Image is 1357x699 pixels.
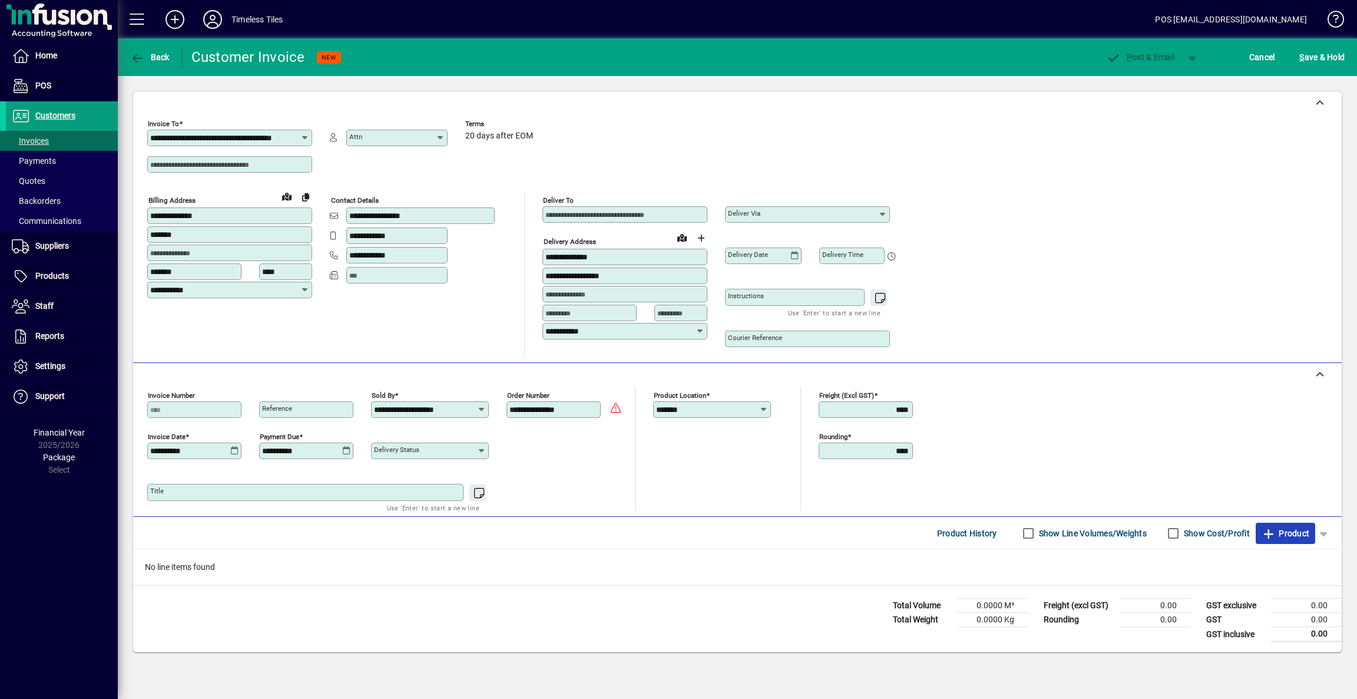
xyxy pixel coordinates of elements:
[887,599,958,613] td: Total Volume
[958,613,1028,627] td: 0.0000 Kg
[465,131,533,141] span: 20 days after EOM
[728,292,764,300] mat-label: Instructions
[822,250,863,259] mat-label: Delivery time
[728,209,760,217] mat-label: Deliver via
[1271,599,1342,613] td: 0.00
[12,176,45,186] span: Quotes
[1319,2,1342,41] a: Knowledge Base
[1200,599,1271,613] td: GST exclusive
[35,271,69,281] span: Products
[465,120,536,128] span: Terms
[150,487,164,495] mat-label: Title
[296,187,315,206] button: Copy to Delivery address
[35,51,57,60] span: Home
[12,136,49,146] span: Invoices
[262,404,292,413] mat-label: Reference
[1299,52,1304,62] span: S
[819,433,848,441] mat-label: Rounding
[35,301,54,311] span: Staff
[12,216,81,226] span: Communications
[387,501,479,515] mat-hint: Use 'Enter' to start a new line
[156,9,194,30] button: Add
[6,131,118,151] a: Invoices
[6,171,118,191] a: Quotes
[1299,48,1345,67] span: ave & Hold
[374,446,419,454] mat-label: Delivery status
[130,52,170,62] span: Back
[543,196,574,205] mat-label: Deliver To
[654,391,706,400] mat-label: Product location
[6,292,118,321] a: Staff
[148,120,179,128] mat-label: Invoice To
[1106,52,1174,62] span: ost & Email
[231,10,283,29] div: Timeless Tiles
[1120,613,1191,627] td: 0.00
[1100,47,1180,68] button: Post & Email
[1200,613,1271,627] td: GST
[12,196,61,206] span: Backorders
[1155,10,1307,29] div: POS [EMAIL_ADDRESS][DOMAIN_NAME]
[1296,47,1348,68] button: Save & Hold
[1038,599,1120,613] td: Freight (excl GST)
[1120,599,1191,613] td: 0.00
[277,187,296,206] a: View on map
[6,352,118,381] a: Settings
[6,322,118,351] a: Reports
[1271,627,1342,642] td: 0.00
[127,47,173,68] button: Back
[819,391,874,400] mat-label: Freight (excl GST)
[507,391,550,400] mat-label: Order number
[1262,524,1309,543] span: Product
[1200,627,1271,642] td: GST inclusive
[349,133,362,141] mat-label: Attn
[788,306,881,319] mat-hint: Use 'Enter' to start a new line
[937,524,997,543] span: Product History
[958,599,1028,613] td: 0.0000 M³
[6,71,118,101] a: POS
[35,81,51,90] span: POS
[148,433,186,441] mat-label: Invoice date
[932,523,1002,544] button: Product History
[6,41,118,71] a: Home
[691,229,710,248] button: Choose address
[1249,48,1275,67] span: Cancel
[728,250,768,259] mat-label: Delivery date
[35,111,75,120] span: Customers
[35,241,69,250] span: Suppliers
[673,228,691,247] a: View on map
[191,48,305,67] div: Customer Invoice
[6,232,118,261] a: Suppliers
[1256,523,1315,544] button: Product
[322,54,336,61] span: NEW
[1127,52,1132,62] span: P
[34,428,85,437] span: Financial Year
[6,211,118,231] a: Communications
[6,382,118,411] a: Support
[35,391,65,401] span: Support
[35,331,64,341] span: Reports
[1181,527,1250,539] label: Show Cost/Profit
[1246,47,1278,68] button: Cancel
[372,391,395,400] mat-label: Sold by
[1271,613,1342,627] td: 0.00
[1038,613,1120,627] td: Rounding
[148,391,195,400] mat-label: Invoice number
[6,151,118,171] a: Payments
[43,453,75,462] span: Package
[118,47,183,68] app-page-header-button: Back
[260,433,299,441] mat-label: Payment due
[6,262,118,291] a: Products
[133,549,1342,585] div: No line items found
[12,156,56,166] span: Payments
[887,613,958,627] td: Total Weight
[1037,527,1147,539] label: Show Line Volumes/Weights
[728,334,782,342] mat-label: Courier Reference
[6,191,118,211] a: Backorders
[194,9,231,30] button: Profile
[35,361,65,371] span: Settings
